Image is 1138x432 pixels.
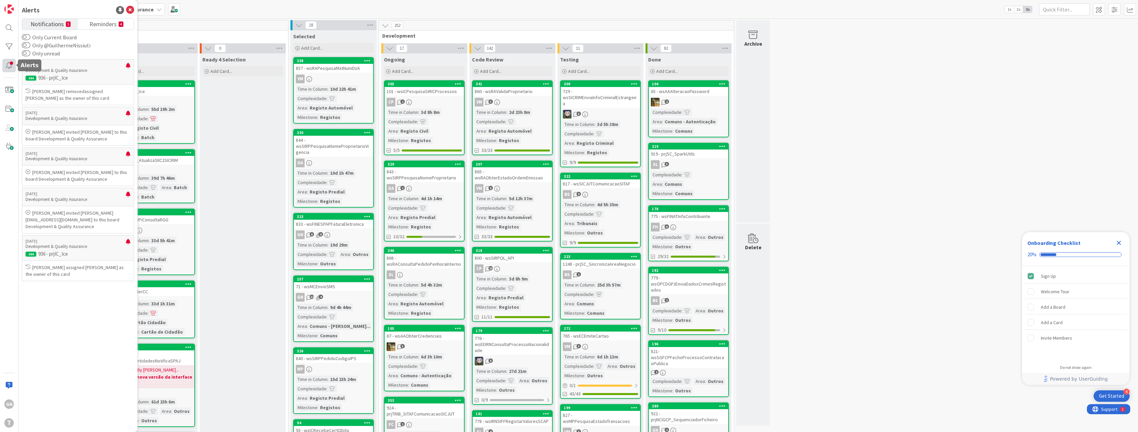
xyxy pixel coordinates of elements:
[652,207,728,211] div: 178
[673,243,693,250] div: Outros
[651,223,660,231] div: FH
[409,137,433,144] div: Registos
[561,110,640,119] div: LS
[481,233,493,240] span: 33/33
[473,87,552,96] div: 860 - wsRAValidaProprietario
[328,85,358,93] div: 10d 22h 41m
[681,233,682,241] span: :
[648,80,729,137] a: 10465 - wsAAAlteracaoPasswordJCComplexidade:Area:Comuns - AutenticaçãoMilestone:Comuns
[1113,237,1124,248] div: Close Checklist
[114,80,195,144] a: 364936 - prjIC_IceTime in Column:55d 19h 2mComplexidade:Area:Registo CivilMilestone:Batch
[1027,252,1036,258] div: 20%
[149,174,150,182] span: :
[296,75,305,83] div: VM
[561,87,640,108] div: 729 - wsSICRIMEnviaInfoCriminalEstrangeira
[561,173,640,179] div: 322
[385,254,464,268] div: 868 - wsRAConsultaPedidoPenhoraInterno
[564,174,640,179] div: 322
[409,223,433,230] div: Registos
[115,209,194,215] div: 233
[385,87,464,96] div: 101 - wsICPesquisaSIRICProcessos
[118,150,194,155] div: 354
[486,127,487,135] span: :
[387,109,418,116] div: Time in Column
[649,81,728,87] div: 104
[388,82,464,86] div: 305
[418,195,419,202] span: :
[560,253,641,319] a: 2231248 - prjSC_SincronizaAreaNegocioBSTime in Column:25d 3h 57mComplexidade:Area:ComunsMilestone...
[561,81,640,108] div: 309729 - wsSICRIMEnviaInfoCriminalEstrangeira
[293,213,374,270] a: 323833 - wsFINESPAPFaturaEletronicaGNTime in Column:19d 29mComplexidade:Area:OutrosMilestone:Outros
[487,127,533,135] div: Registo Automóvel
[297,58,373,63] div: 338
[584,229,585,236] span: :
[210,68,232,74] span: Add Card...
[706,233,725,241] div: Outros
[115,150,194,165] div: 354926 - prjIC_AtualizaSIIC2SICRIM
[649,143,728,158] div: 219919 - prjSC_SparkUtils
[595,121,620,128] div: 3d 5h 38m
[22,33,77,41] label: Only Current Board
[307,104,308,112] span: :
[294,64,373,73] div: 857 - wsRAPesquisaMatNumDUA
[476,82,552,86] div: 341
[594,201,595,208] span: :
[570,159,576,166] span: 9/9
[385,184,464,193] div: DA
[563,229,584,236] div: Milestone
[296,104,307,112] div: Area
[115,156,194,165] div: 926 - prjIC_AtualizaSIIC2SICRIM
[115,87,194,96] div: 936 - prjIC_Ice
[140,134,156,141] div: Batch
[665,224,669,229] span: 6
[160,184,171,191] div: Area
[649,206,728,221] div: 178775 - wsFINATInfoContribuinte
[594,121,595,128] span: :
[665,162,669,166] span: 3
[296,179,326,186] div: Complexidade
[115,150,194,156] div: 354
[681,171,682,178] span: :
[488,99,493,104] span: 3
[294,214,373,228] div: 323833 - wsFINESPAPFaturaEletronica
[574,139,575,147] span: :
[296,159,305,167] div: DA
[473,98,552,106] div: VM
[317,114,318,121] span: :
[417,204,418,212] span: :
[577,112,581,116] span: 3
[497,137,521,144] div: Registos
[385,81,464,96] div: 305101 - wsICPesquisaSIRICProcessos
[473,81,552,87] div: 341
[681,109,682,116] span: :
[575,139,615,147] div: Registo Criminal
[651,233,681,241] div: Complexidade
[296,251,326,258] div: Complexidade
[148,184,149,191] span: :
[694,233,705,241] div: Area
[560,80,641,167] a: 309729 - wsSICRIMEnviaInfoCriminalEstrangeiraLSTime in Column:3d 5h 38mComplexidade:Area:Registo ...
[593,130,594,137] span: :
[31,19,64,28] span: Notifications
[114,149,195,203] a: 354926 - prjIC_AtualizaSIIC2SICRIMTime in Column:39d 7h 46mComplexidade:Area:BatchMilestone:Batch
[561,190,640,199] div: BS
[385,167,464,182] div: 843 - wsSIRPPesquisaNomeProprietario
[563,201,594,208] div: Time in Column
[496,137,497,144] span: :
[475,109,506,116] div: Time in Column
[301,45,323,51] span: Add Card...
[649,149,728,158] div: 919 - prjSC_SparkUtils
[473,161,552,182] div: 207865 - wsRAObterEstadoOrdemEmissao
[480,68,502,74] span: Add Card...
[115,209,194,224] div: 233144 - wsBUPiConsultaRGG
[26,68,126,74] p: Development & Quality Assurance
[652,82,728,86] div: 104
[487,214,533,221] div: Registo Automóvel
[387,214,398,221] div: Area
[293,57,374,124] a: 338857 - wsRAPesquisaMatNumDUAVMTime in Column:10d 22h 41mComplexidade:Area:Registo AutomóvelMile...
[384,161,465,242] a: 329843 - wsSIRPPesquisaNomeProprietarioDATime in Column:4d 1h 14mComplexidade:Area:Registo Predia...
[563,220,574,227] div: Area
[294,130,373,157] div: 330844 - wsSIRPPesquisaNomeProprietarioVigencia
[14,1,31,9] span: Support
[472,161,553,242] a: 207865 - wsRAObterEstadoOrdemEmissaoVMTime in Column:5d 12h 37mComplexidade:Area:Registo Automóve...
